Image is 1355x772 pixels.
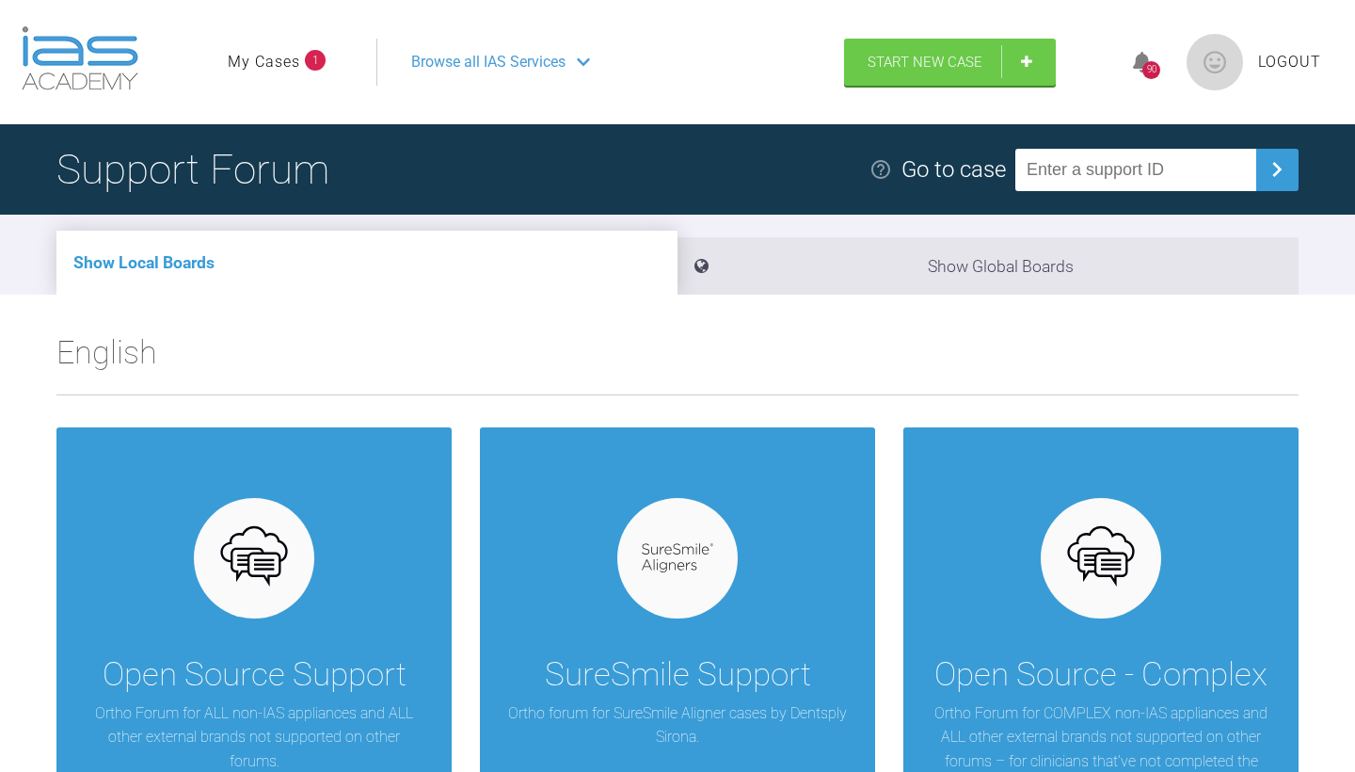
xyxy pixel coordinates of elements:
[1187,34,1243,90] img: profile.png
[901,152,1006,187] div: Go to case
[411,50,566,74] span: Browse all IAS Services
[103,649,406,701] div: Open Source Support
[844,39,1056,86] a: Start New Case
[228,50,300,74] a: My Cases
[56,327,1299,394] h2: English
[642,543,714,572] img: suresmile.935bb804.svg
[1015,149,1256,191] input: Enter a support ID
[218,522,291,594] img: opensource.6e495855.svg
[677,237,1299,295] li: Show Global Boards
[508,701,847,749] p: Ortho forum for SureSmile Aligner cases by Dentsply Sirona.
[1258,50,1321,74] a: Logout
[545,649,811,701] div: SureSmile Support
[1065,522,1138,594] img: opensource.6e495855.svg
[22,26,138,90] img: logo-light.3e3ef733.png
[305,50,326,71] span: 1
[934,649,1267,701] div: Open Source - Complex
[868,54,982,71] span: Start New Case
[1262,154,1292,185] img: chevronRight.28bd32b0.svg
[869,158,892,181] img: help.e70b9f3d.svg
[1142,61,1160,79] div: 90
[56,231,677,295] li: Show Local Boards
[56,137,329,202] h1: Support Forum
